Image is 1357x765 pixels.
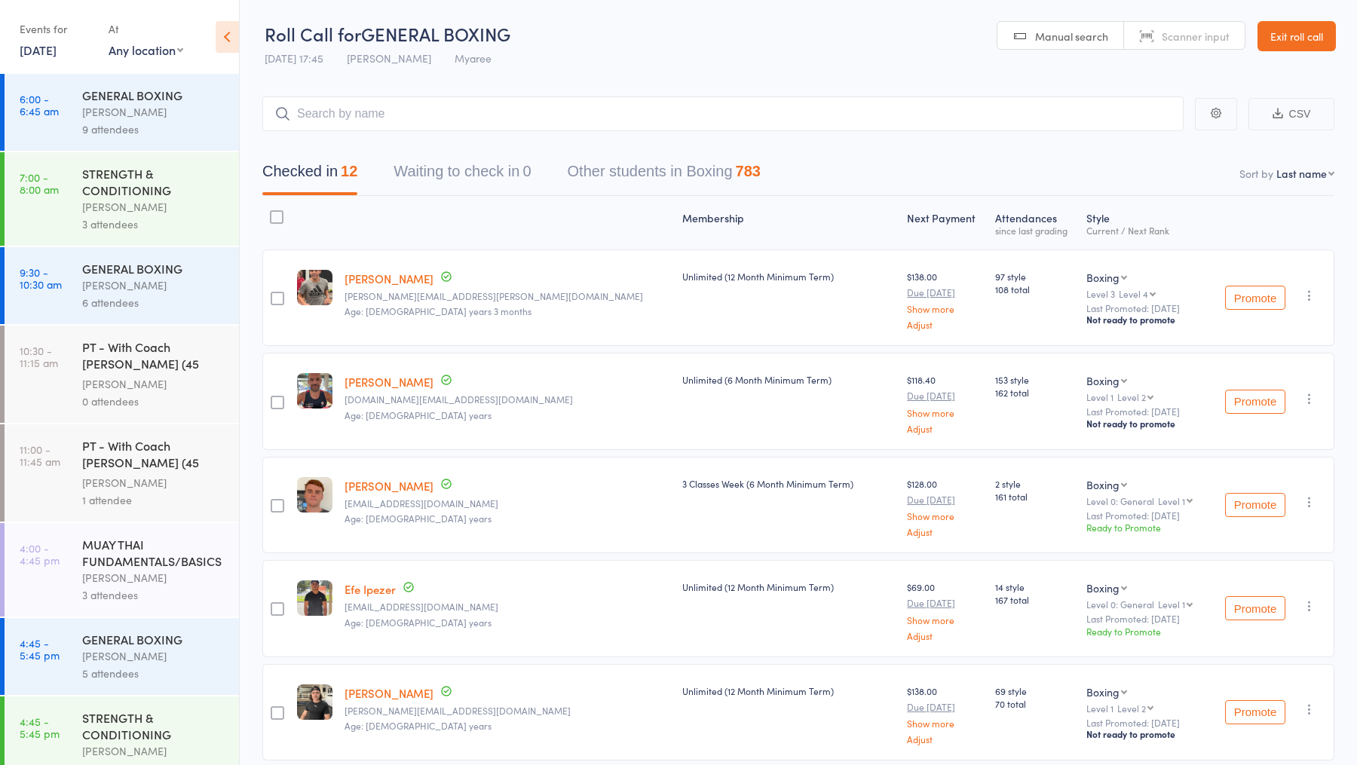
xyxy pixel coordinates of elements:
[995,386,1075,399] span: 162 total
[347,50,431,66] span: [PERSON_NAME]
[297,270,332,305] img: image1692000343.png
[1248,98,1334,130] button: CSV
[82,586,226,604] div: 3 attendees
[361,21,510,46] span: GENERAL BOXING
[1086,392,1203,402] div: Level 1
[345,304,531,317] span: Age: [DEMOGRAPHIC_DATA] years 3 months
[82,536,226,569] div: MUAY THAI FUNDAMENTALS/BASICS
[1086,510,1203,521] small: Last Promoted: [DATE]
[522,163,531,179] div: 0
[995,697,1075,710] span: 70 total
[20,344,58,369] time: 10:30 - 11:15 am
[20,93,59,117] time: 6:00 - 6:45 am
[1086,314,1203,326] div: Not ready to promote
[1119,289,1148,298] div: Level 4
[907,527,982,537] a: Adjust
[1239,166,1273,181] label: Sort by
[82,87,226,103] div: GENERAL BOXING
[1086,599,1203,609] div: Level 0: General
[1117,703,1146,713] div: Level 2
[109,17,183,41] div: At
[1225,596,1285,620] button: Promote
[82,103,226,121] div: [PERSON_NAME]
[345,616,492,629] span: Age: [DEMOGRAPHIC_DATA] years
[907,408,982,418] a: Show more
[82,216,226,233] div: 3 attendees
[455,50,492,66] span: Myaree
[82,709,226,742] div: STRENGTH & CONDITIONING
[907,424,982,433] a: Adjust
[1117,392,1146,402] div: Level 2
[995,490,1075,503] span: 161 total
[345,685,433,701] a: [PERSON_NAME]
[995,580,1075,593] span: 14 style
[82,437,226,474] div: PT - With Coach [PERSON_NAME] (45 minutes)
[907,615,982,625] a: Show more
[297,477,332,513] img: image1692180781.png
[907,373,982,433] div: $118.40
[82,569,226,586] div: [PERSON_NAME]
[345,581,396,597] a: Efe Ipezer
[682,477,896,490] div: 3 Classes Week (6 Month Minimum Term)
[20,41,57,58] a: [DATE]
[1158,496,1185,506] div: Level 1
[82,338,226,375] div: PT - With Coach [PERSON_NAME] (45 minutes)
[907,598,982,608] small: Due [DATE]
[907,320,982,329] a: Adjust
[345,512,492,525] span: Age: [DEMOGRAPHIC_DATA] years
[1080,203,1209,243] div: Style
[995,373,1075,386] span: 153 style
[907,511,982,521] a: Show more
[1086,418,1203,430] div: Not ready to promote
[345,719,492,732] span: Age: [DEMOGRAPHIC_DATA] years
[345,271,433,286] a: [PERSON_NAME]
[345,409,492,421] span: Age: [DEMOGRAPHIC_DATA] years
[345,374,433,390] a: [PERSON_NAME]
[1086,303,1203,314] small: Last Promoted: [DATE]
[1225,700,1285,724] button: Promote
[1086,718,1203,728] small: Last Promoted: [DATE]
[1086,521,1203,534] div: Ready to Promote
[1086,270,1120,285] div: Boxing
[345,705,670,716] small: leo.moltoni05@gmail.com
[995,593,1075,606] span: 167 total
[345,394,670,405] small: Frandivi.ar@gmail.com
[682,270,896,283] div: Unlimited (12 Month Minimum Term)
[907,287,982,298] small: Due [DATE]
[995,225,1075,235] div: since last grading
[1086,225,1203,235] div: Current / Next Rank
[568,155,761,195] button: Other students in Boxing783
[676,203,902,243] div: Membership
[907,390,982,401] small: Due [DATE]
[907,631,982,641] a: Adjust
[736,163,761,179] div: 783
[265,50,323,66] span: [DATE] 17:45
[262,96,1184,131] input: Search by name
[995,477,1075,490] span: 2 style
[5,152,239,246] a: 7:00 -8:00 amSTRENGTH & CONDITIONING[PERSON_NAME]3 attendees
[297,580,332,616] img: image1719028136.png
[82,165,226,198] div: STRENGTH & CONDITIONING
[82,631,226,647] div: GENERAL BOXING
[682,373,896,386] div: Unlimited (6 Month Minimum Term)
[995,684,1075,697] span: 69 style
[907,718,982,728] a: Show more
[20,637,60,661] time: 4:45 - 5:45 pm
[297,373,332,409] img: image1711618482.png
[1158,599,1185,609] div: Level 1
[5,523,239,617] a: 4:00 -4:45 pmMUAY THAI FUNDAMENTALS/BASICS[PERSON_NAME]3 attendees
[262,155,357,195] button: Checked in12
[1276,166,1327,181] div: Last name
[995,270,1075,283] span: 97 style
[82,260,226,277] div: GENERAL BOXING
[5,424,239,522] a: 11:00 -11:45 amPT - With Coach [PERSON_NAME] (45 minutes)[PERSON_NAME]1 attendee
[82,121,226,138] div: 9 attendees
[1086,289,1203,298] div: Level 3
[682,684,896,697] div: Unlimited (12 Month Minimum Term)
[907,684,982,744] div: $138.00
[1086,614,1203,624] small: Last Promoted: [DATE]
[907,702,982,712] small: Due [DATE]
[907,494,982,505] small: Due [DATE]
[1162,29,1230,44] span: Scanner input
[989,203,1081,243] div: Atten­dances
